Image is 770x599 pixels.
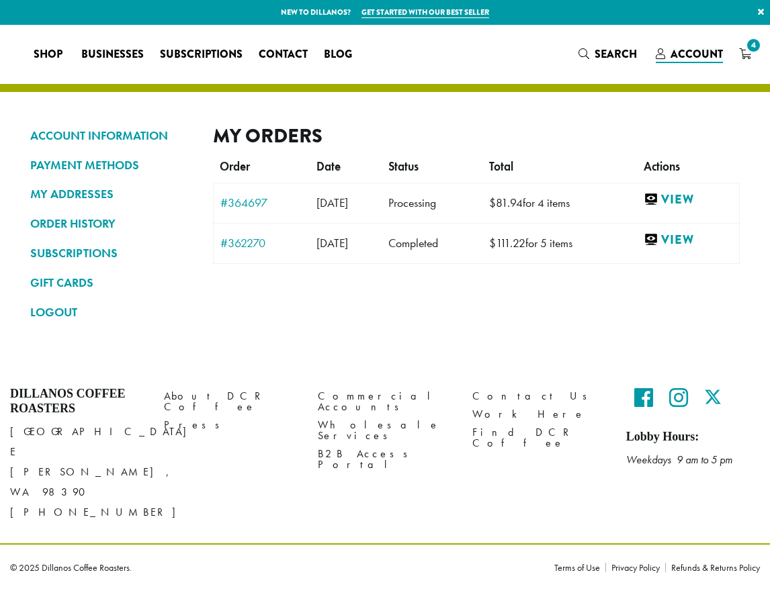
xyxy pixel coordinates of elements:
a: ORDER HISTORY [30,212,193,235]
span: Businesses [81,46,144,63]
span: Contact [259,46,308,63]
span: Order [220,159,250,174]
a: Find DCR Coffee [472,424,606,453]
span: Shop [34,46,62,63]
span: [DATE] [316,195,348,210]
a: LOGOUT [30,301,193,324]
span: Total [489,159,513,174]
span: $ [489,195,496,210]
a: Privacy Policy [605,563,665,572]
td: Processing [382,183,482,223]
span: Status [388,159,419,174]
span: 4 [744,36,763,54]
a: Work Here [472,406,606,424]
span: Blog [324,46,352,63]
span: Actions [644,159,680,174]
a: View [644,191,732,208]
a: Get started with our best seller [361,7,489,18]
span: 111.22 [489,236,525,250]
a: Wholesale Services [318,416,452,445]
span: $ [489,236,496,250]
a: About DCR Coffee [164,387,298,416]
span: 81.94 [489,195,523,210]
h2: My Orders [213,124,740,148]
p: © 2025 Dillanos Coffee Roasters. [10,563,534,572]
a: SUBSCRIPTIONS [30,242,193,265]
span: Date [316,159,341,174]
span: Subscriptions [160,46,243,63]
a: View [644,232,732,248]
span: Account [671,46,723,62]
a: B2B Access Portal [318,445,452,474]
a: MY ADDRESSES [30,183,193,205]
td: for 4 items [482,183,637,223]
td: for 5 items [482,223,637,263]
a: Contact Us [472,387,606,405]
a: Search [570,43,648,65]
h5: Lobby Hours: [626,430,760,445]
a: Press [164,416,298,434]
a: #364697 [220,197,304,209]
a: Shop [26,44,73,65]
td: Completed [382,223,482,263]
h4: Dillanos Coffee Roasters [10,387,144,416]
span: [DATE] [316,236,348,250]
nav: Account pages [30,124,193,334]
a: Refunds & Returns Policy [665,563,760,572]
a: GIFT CARDS [30,271,193,294]
a: Terms of Use [554,563,605,572]
a: ACCOUNT INFORMATION [30,124,193,147]
a: Commercial Accounts [318,387,452,416]
em: Weekdays 9 am to 5 pm [626,453,732,467]
a: #362270 [220,237,304,249]
p: [GEOGRAPHIC_DATA] E [PERSON_NAME], WA 98390 [PHONE_NUMBER] [10,422,144,522]
span: Search [595,46,637,62]
a: PAYMENT METHODS [30,154,193,177]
